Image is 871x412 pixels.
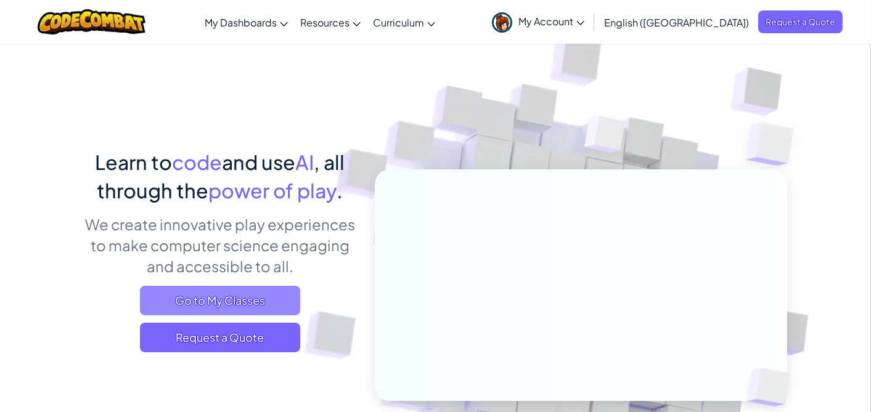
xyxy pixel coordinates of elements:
a: My Account [486,2,591,41]
p: We create innovative play experiences to make computer science engaging and accessible to all. [84,214,356,277]
a: Resources [294,6,367,39]
span: English ([GEOGRAPHIC_DATA]) [604,16,749,29]
span: AI [296,150,314,174]
a: English ([GEOGRAPHIC_DATA]) [598,6,755,39]
span: Resources [300,16,350,29]
span: . [337,178,343,203]
a: Curriculum [367,6,441,39]
a: Request a Quote [140,323,300,352]
span: Learn to [96,150,173,174]
img: Overlap cubes [721,92,828,196]
span: and use [223,150,296,174]
a: Request a Quote [758,10,843,33]
img: Overlap cubes [561,92,650,184]
span: Curriculum [373,16,424,29]
span: My Dashboards [205,16,277,29]
a: My Dashboards [198,6,294,39]
span: code [173,150,223,174]
img: avatar [492,12,512,33]
img: CodeCombat logo [38,9,145,34]
a: Go to My Classes [140,286,300,315]
span: power of play [209,178,337,203]
span: My Account [518,15,584,28]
